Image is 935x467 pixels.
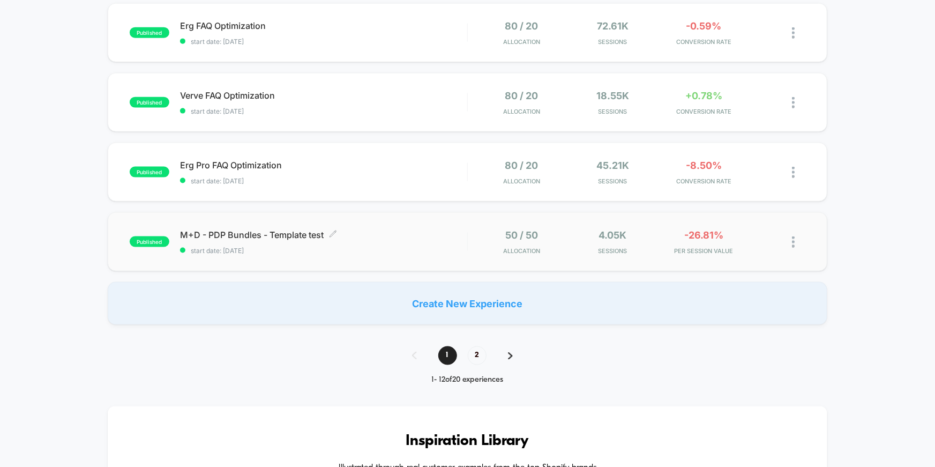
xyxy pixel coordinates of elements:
[130,236,169,247] span: published
[140,433,796,450] h3: Inspiration Library
[180,90,467,101] span: Verve FAQ Optimization
[180,20,467,31] span: Erg FAQ Optimization
[570,108,655,115] span: Sessions
[792,167,795,178] img: close
[661,108,746,115] span: CONVERSION RATE
[597,20,629,32] span: 72.61k
[180,38,467,46] span: start date: [DATE]
[108,282,828,325] div: Create New Experience
[503,38,540,46] span: Allocation
[401,376,534,385] div: 1 - 12 of 20 experiences
[570,247,655,255] span: Sessions
[180,160,467,171] span: Erg Pro FAQ Optimization
[599,229,626,241] span: 4.05k
[792,97,795,108] img: close
[661,177,746,185] span: CONVERSION RATE
[503,177,540,185] span: Allocation
[792,27,795,39] img: close
[508,352,513,360] img: pagination forward
[685,90,722,101] span: +0.78%
[180,107,467,115] span: start date: [DATE]
[180,177,467,185] span: start date: [DATE]
[505,160,538,171] span: 80 / 20
[130,27,169,38] span: published
[505,229,538,241] span: 50 / 50
[792,236,795,248] img: close
[468,346,487,365] span: 2
[684,229,723,241] span: -26.81%
[570,177,655,185] span: Sessions
[180,229,467,240] span: M+D - PDP Bundles - Template test
[686,20,721,32] span: -0.59%
[438,346,457,365] span: 1
[661,38,746,46] span: CONVERSION RATE
[503,247,540,255] span: Allocation
[596,90,629,101] span: 18.55k
[130,167,169,177] span: published
[505,90,538,101] span: 80 / 20
[570,38,655,46] span: Sessions
[505,20,538,32] span: 80 / 20
[596,160,629,171] span: 45.21k
[130,97,169,108] span: published
[503,108,540,115] span: Allocation
[180,247,467,255] span: start date: [DATE]
[686,160,722,171] span: -8.50%
[661,247,746,255] span: PER SESSION VALUE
